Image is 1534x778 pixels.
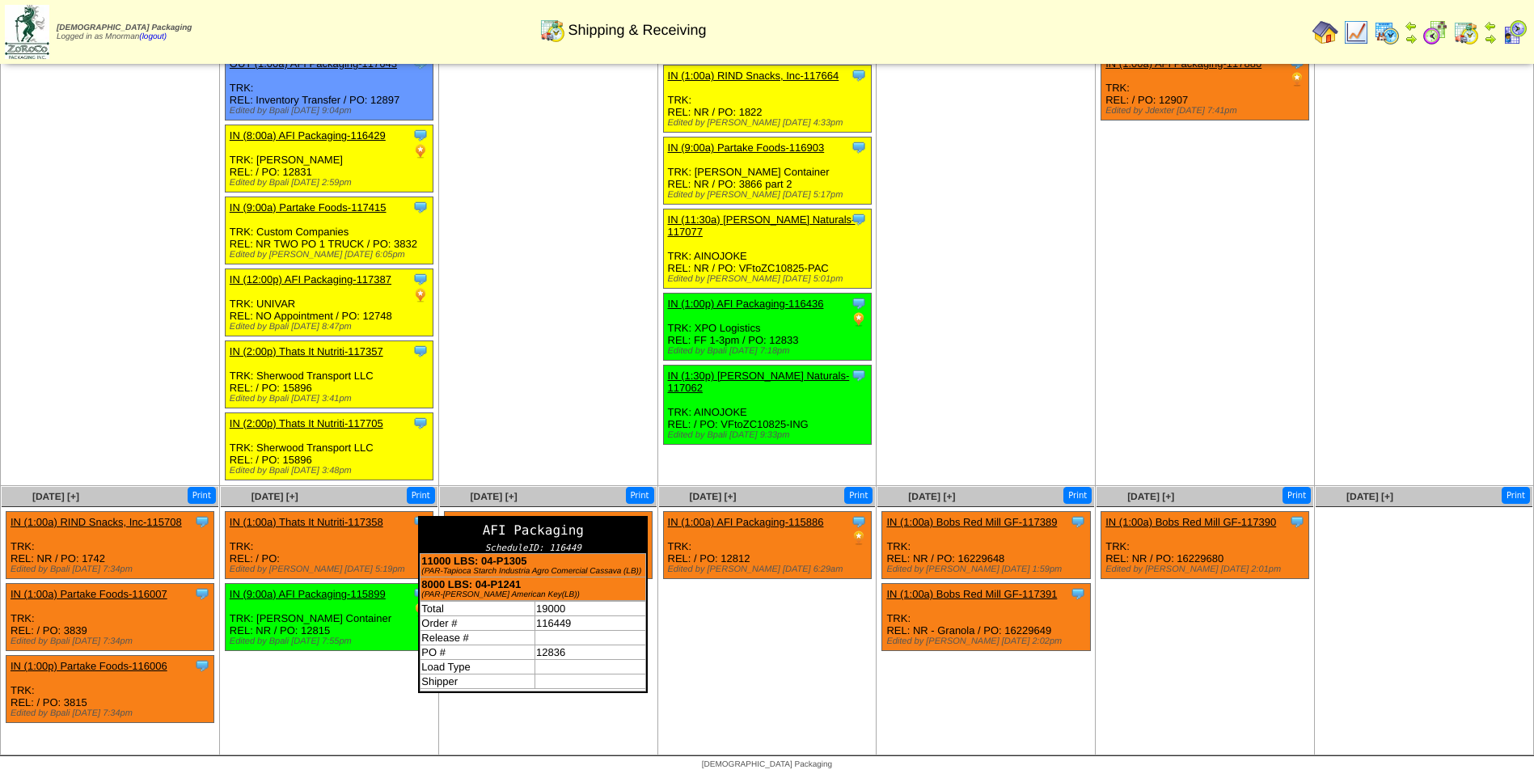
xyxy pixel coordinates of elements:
[1346,491,1393,502] span: [DATE] [+]
[851,311,867,328] img: PO
[6,656,214,723] div: TRK: REL: / PO: 3815
[663,366,871,445] div: TRK: AINOJOKE REL: / PO: VFtoZC10825-ING
[230,466,433,476] div: Edited by Bpali [DATE] 3:48pm
[230,178,433,188] div: Edited by Bpali [DATE] 2:59pm
[1405,32,1418,45] img: arrowright.gif
[420,674,535,688] td: Shipper
[886,588,1057,600] a: IN (1:00a) Bobs Red Mill GF-117391
[668,516,824,528] a: IN (1:00a) AFI Packaging-115886
[57,23,192,41] span: Logged in as Mnorman
[668,430,871,440] div: Edited by Bpali [DATE] 9:33pm
[230,273,391,285] a: IN (12:00p) AFI Packaging-117387
[908,491,955,502] a: [DATE] [+]
[1070,514,1086,530] img: Tooltip
[844,487,873,504] button: Print
[420,543,646,553] div: ScheduleID: 116449
[851,67,867,83] img: Tooltip
[420,645,535,659] td: PO #
[412,586,429,602] img: Tooltip
[32,491,79,502] a: [DATE] [+]
[407,487,435,504] button: Print
[668,142,825,154] a: IN (9:00a) Partake Foods-116903
[668,370,850,394] a: IN (1:30p) [PERSON_NAME] Naturals-117062
[412,199,429,215] img: Tooltip
[444,512,652,579] div: TRK: REL: / PO: 12836
[194,514,210,530] img: Tooltip
[225,413,433,480] div: TRK: Sherwood Transport LLC REL: / PO: 15896
[225,341,433,408] div: TRK: Sherwood Transport LLC REL: / PO: 15896
[421,590,644,599] div: (PAR-[PERSON_NAME] American Key(LB))
[851,211,867,227] img: Tooltip
[1105,564,1308,574] div: Edited by [PERSON_NAME] [DATE] 2:01pm
[663,209,871,289] div: TRK: AINOJOKE REL: NR / PO: VFtoZC10825-PAC
[568,22,706,39] span: Shipping & Receiving
[225,53,433,121] div: TRK: REL: Inventory Transfer / PO: 12897
[230,564,433,574] div: Edited by [PERSON_NAME] [DATE] 5:19pm
[1484,32,1497,45] img: arrowright.gif
[230,394,433,404] div: Edited by Bpali [DATE] 3:41pm
[11,660,167,672] a: IN (1:00p) Partake Foods-116006
[663,512,871,579] div: TRK: REL: / PO: 12812
[6,584,214,651] div: TRK: REL: / PO: 3839
[1127,491,1174,502] a: [DATE] [+]
[626,487,654,504] button: Print
[230,345,383,357] a: IN (2:00p) Thats It Nutriti-117357
[851,139,867,155] img: Tooltip
[420,615,535,630] td: Order #
[1453,19,1479,45] img: calendarinout.gif
[412,415,429,431] img: Tooltip
[230,516,383,528] a: IN (1:00a) Thats It Nutriti-117358
[702,760,832,769] span: [DEMOGRAPHIC_DATA] Packaging
[1374,19,1400,45] img: calendarprod.gif
[1063,487,1092,504] button: Print
[668,190,871,200] div: Edited by [PERSON_NAME] [DATE] 5:17pm
[11,708,213,718] div: Edited by Bpali [DATE] 7:34pm
[420,630,535,645] td: Release #
[535,615,645,630] td: 116449
[6,512,214,579] div: TRK: REL: NR / PO: 1742
[668,564,871,574] div: Edited by [PERSON_NAME] [DATE] 6:29am
[230,322,433,332] div: Edited by Bpali [DATE] 8:47pm
[851,367,867,383] img: Tooltip
[230,201,387,214] a: IN (9:00a) Partake Foods-117415
[57,23,192,32] span: [DEMOGRAPHIC_DATA] Packaging
[668,214,856,238] a: IN (11:30a) [PERSON_NAME] Naturals-117077
[882,584,1090,651] div: TRK: REL: NR - Granola / PO: 16229649
[420,601,535,615] td: Total
[851,514,867,530] img: Tooltip
[194,586,210,602] img: Tooltip
[663,294,871,361] div: TRK: XPO Logistics REL: FF 1-3pm / PO: 12833
[412,514,429,530] img: Tooltip
[1289,71,1305,87] img: PO
[230,417,383,429] a: IN (2:00p) Thats It Nutriti-117705
[225,125,433,192] div: TRK: [PERSON_NAME] REL: / PO: 12831
[471,491,518,502] a: [DATE] [+]
[668,346,871,356] div: Edited by Bpali [DATE] 7:18pm
[1422,19,1448,45] img: calendarblend.gif
[632,520,648,532] a: AFI Packaging ScheduleID: 116449 11000 LBS: 04-P1305 (PAR-Tapioca Starch Industria Agro Comercial...
[251,491,298,502] a: [DATE] [+]
[663,66,871,133] div: TRK: REL: NR / PO: 1822
[851,295,867,311] img: Tooltip
[1105,106,1308,116] div: Edited by Jdexter [DATE] 7:41pm
[230,636,433,646] div: Edited by Bpali [DATE] 7:55pm
[11,564,213,574] div: Edited by Bpali [DATE] 7:34pm
[1312,19,1338,45] img: home.gif
[882,512,1090,579] div: TRK: REL: NR / PO: 16229648
[11,588,167,600] a: IN (1:00a) Partake Foods-116007
[689,491,736,502] a: [DATE] [+]
[412,143,429,159] img: PO
[1105,516,1276,528] a: IN (1:00a) Bobs Red Mill GF-117390
[886,564,1089,574] div: Edited by [PERSON_NAME] [DATE] 1:59pm
[632,514,648,530] img: Tooltip
[225,269,433,336] div: TRK: UNIVAR REL: NO Appointment / PO: 12748
[1283,487,1311,504] button: Print
[668,118,871,128] div: Edited by [PERSON_NAME] [DATE] 4:33pm
[230,250,433,260] div: Edited by [PERSON_NAME] [DATE] 6:05pm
